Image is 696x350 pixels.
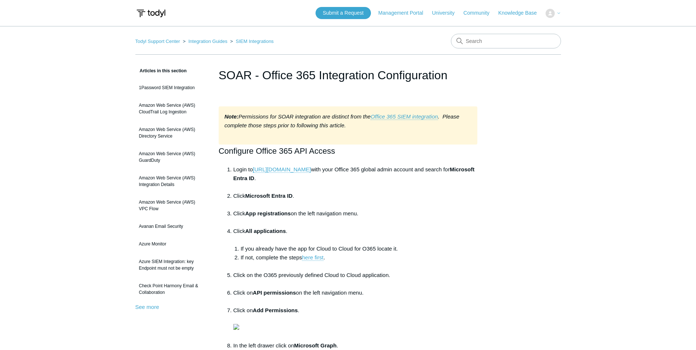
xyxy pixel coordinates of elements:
a: Office 365 SIEM integration [371,113,438,120]
li: If you already have the app for Cloud to Cloud for O365 locate it. [241,244,478,253]
a: Azure Monitor [135,237,208,251]
a: Integration Guides [188,39,227,44]
a: Community [463,9,497,17]
a: Amazon Web Service (AWS) Integration Details [135,171,208,192]
li: SIEM Integrations [229,39,274,44]
input: Search [451,34,561,48]
img: Todyl Support Center Help Center home page [135,7,167,20]
li: Click on the left navigation menu. [233,209,478,227]
strong: Microsoft Entra ID [245,193,292,199]
a: Amazon Web Service (AWS) CloudTrail Log Ingestion [135,98,208,119]
h1: SOAR - Office 365 Integration Configuration [219,66,478,84]
a: Knowledge Base [498,9,544,17]
a: Check Point Harmony Email & Collaboration [135,279,208,299]
li: Click on . [233,306,478,341]
span: Articles in this section [135,68,187,73]
a: [URL][DOMAIN_NAME] [253,166,311,173]
strong: App registrations [245,210,291,216]
a: Todyl Support Center [135,39,180,44]
a: University [432,9,462,17]
a: Management Portal [378,9,430,17]
a: here first [302,254,323,261]
li: Click on the O365 previously defined Cloud to Cloud application. [233,271,478,288]
a: Amazon Web Service (AWS) VPC Flow [135,195,208,216]
a: 1Password SIEM Integration [135,81,208,95]
a: Amazon Web Service (AWS) GuardDuty [135,147,208,167]
li: Click on on the left navigation menu. [233,288,478,306]
strong: All applications [245,228,286,234]
strong: Note: [225,113,238,120]
a: Submit a Request [316,7,371,19]
li: Click . [233,227,478,271]
li: Todyl Support Center [135,39,182,44]
strong: Microsoft Graph [294,342,337,349]
li: Click . [233,192,478,209]
strong: Microsoft Entra ID [233,166,475,181]
h2: Configure Office 365 API Access [219,145,478,157]
img: 28485733445395 [233,324,239,330]
strong: API permissions [253,289,296,296]
a: Avanan Email Security [135,219,208,233]
a: Amazon Web Service (AWS) Directory Service [135,123,208,143]
a: Azure SIEM Integration: key Endpoint must not be empty [135,255,208,275]
a: See more [135,304,159,310]
li: Login to with your Office 365 global admin account and search for . [233,165,478,192]
strong: Add Permissions [253,307,298,313]
em: Permissions for SOAR integration are distinct from the . Please complete those steps prior to fol... [225,113,459,128]
a: SIEM Integrations [236,39,274,44]
li: If not, complete the steps . [241,253,478,271]
li: Integration Guides [181,39,229,44]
